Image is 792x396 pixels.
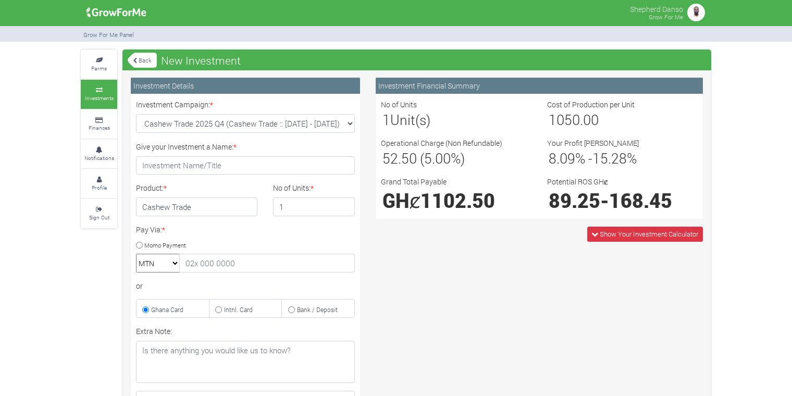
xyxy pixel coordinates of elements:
small: Profile [92,184,107,191]
small: Notifications [84,154,114,162]
h3: Unit(s) [382,112,530,128]
span: 52.50 (5.00%) [382,149,465,167]
a: Notifications [81,140,117,168]
label: Operational Charge (Non Refundable) [381,138,502,148]
small: Grow For Me [649,13,683,21]
label: Investment Campaign: [136,99,213,110]
label: Extra Note: [136,326,172,337]
label: Grand Total Payable [381,176,447,187]
label: Pay Via: [136,224,165,235]
label: Cost of Production per Unit [547,99,635,110]
h1: GHȼ [382,189,530,212]
img: growforme image [83,2,150,23]
label: Give your Investment a Name: [136,141,237,152]
img: growforme image [686,2,707,23]
input: Momo Payment [136,242,143,249]
small: Finances [89,124,110,131]
span: 1102.50 [420,188,495,213]
label: Potential ROS GHȼ [547,176,608,187]
a: Back [128,52,157,69]
span: 8.09 [549,149,575,167]
span: 168.45 [609,188,672,213]
a: Profile [81,169,117,198]
span: 1 [382,110,390,129]
input: 02x 000 0000 [179,254,355,273]
input: Investment Name/Title [136,156,355,175]
a: Farms [81,50,117,79]
a: Finances [81,110,117,139]
small: Bank / Deposit [297,305,338,314]
small: Ghana Card [151,305,183,314]
a: Sign Out [81,199,117,228]
label: No of Units: [273,182,314,193]
div: Investment Details [131,78,360,94]
small: Farms [91,65,107,72]
p: Shepherd Danso [630,2,683,15]
small: Intnl. Card [224,305,253,314]
small: Momo Payment [144,241,186,249]
label: Product: [136,182,167,193]
div: Investment Financial Summary [376,78,703,94]
h3: % - % [549,150,696,167]
span: 89.25 [549,188,600,213]
label: Your Profit [PERSON_NAME] [547,138,639,148]
small: Grow For Me Panel [83,31,134,39]
div: or [136,280,355,291]
input: Bank / Deposit [288,306,295,313]
label: No of Units [381,99,417,110]
input: Intnl. Card [215,306,222,313]
input: Ghana Card [142,306,149,313]
span: 15.28 [592,149,627,167]
span: 1050.00 [549,110,599,129]
small: Investments [85,94,114,102]
span: New Investment [158,50,243,71]
small: Sign Out [89,214,109,221]
a: Investments [81,80,117,108]
span: Show Your Investment Calculator [600,229,698,239]
h1: - [549,189,696,212]
h4: Cashew Trade [136,197,257,216]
